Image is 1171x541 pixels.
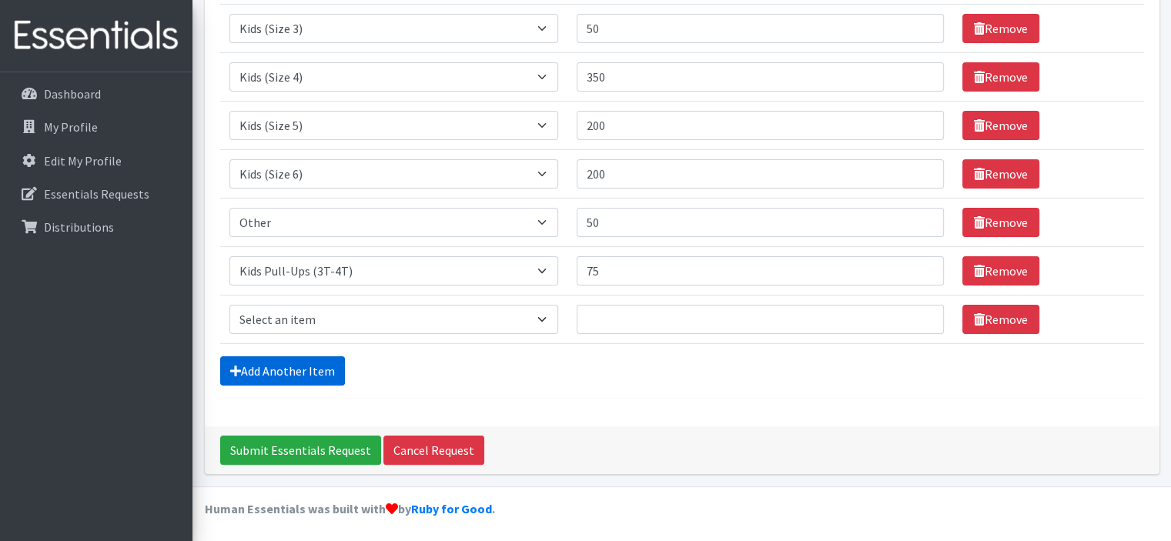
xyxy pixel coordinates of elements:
input: Submit Essentials Request [220,436,381,465]
a: Distributions [6,212,186,242]
strong: Human Essentials was built with by . [205,501,495,516]
a: Remove [962,208,1039,237]
img: HumanEssentials [6,10,186,62]
a: My Profile [6,112,186,142]
a: Essentials Requests [6,179,186,209]
p: Dashboard [44,86,101,102]
a: Remove [962,305,1039,334]
a: Remove [962,62,1039,92]
a: Remove [962,256,1039,286]
p: Edit My Profile [44,153,122,169]
a: Remove [962,111,1039,140]
a: Add Another Item [220,356,345,386]
a: Edit My Profile [6,145,186,176]
p: Distributions [44,219,114,235]
p: My Profile [44,119,98,135]
a: Dashboard [6,78,186,109]
p: Essentials Requests [44,186,149,202]
a: Ruby for Good [411,501,492,516]
a: Remove [962,159,1039,189]
a: Remove [962,14,1039,43]
a: Cancel Request [383,436,484,465]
